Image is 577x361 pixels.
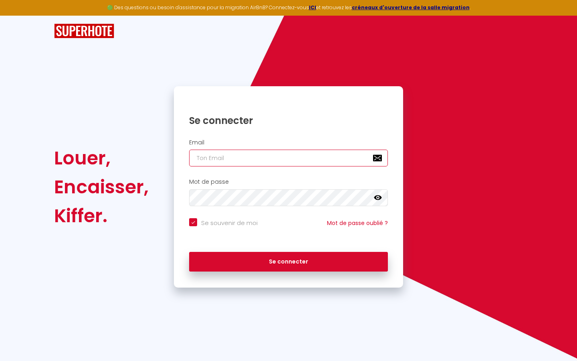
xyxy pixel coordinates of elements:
[54,172,149,201] div: Encaisser,
[189,252,388,272] button: Se connecter
[54,24,114,39] img: SuperHote logo
[54,144,149,172] div: Louer,
[6,3,30,27] button: Ouvrir le widget de chat LiveChat
[309,4,316,11] a: ICI
[189,114,388,127] h1: Se connecter
[54,201,149,230] div: Kiffer.
[352,4,470,11] a: créneaux d'ouverture de la salle migration
[327,219,388,227] a: Mot de passe oublié ?
[189,178,388,185] h2: Mot de passe
[189,139,388,146] h2: Email
[189,150,388,166] input: Ton Email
